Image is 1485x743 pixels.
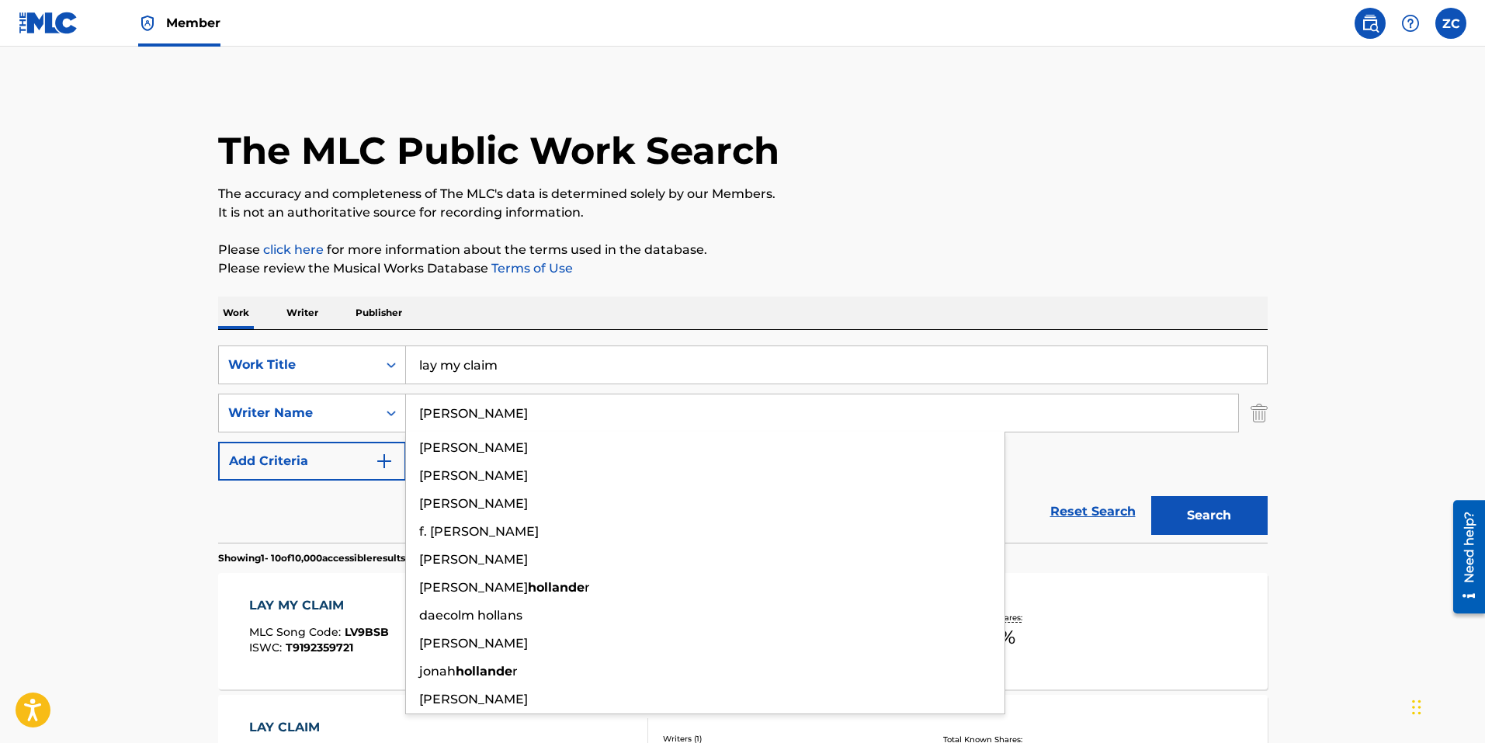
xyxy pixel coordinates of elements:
[351,297,407,329] p: Publisher
[419,468,528,483] span: [PERSON_NAME]
[218,259,1268,278] p: Please review the Musical Works Database
[218,551,474,565] p: Showing 1 - 10 of 10,000 accessible results (Total 681,098 )
[419,524,539,539] span: f. [PERSON_NAME]
[218,345,1268,543] form: Search Form
[166,14,220,32] span: Member
[218,185,1268,203] p: The accuracy and completeness of The MLC's data is determined solely by our Members.
[512,664,518,679] span: r
[419,440,528,455] span: [PERSON_NAME]
[218,127,779,174] h1: The MLC Public Work Search
[138,14,157,33] img: Top Rightsholder
[1442,494,1485,619] iframe: Resource Center
[1043,495,1143,529] a: Reset Search
[218,442,406,481] button: Add Criteria
[419,552,528,567] span: [PERSON_NAME]
[419,608,522,623] span: daecolm hollans
[419,664,456,679] span: jonah
[585,580,590,595] span: r
[249,625,345,639] span: MLC Song Code :
[488,261,573,276] a: Terms of Use
[1151,496,1268,535] button: Search
[1435,8,1466,39] div: User Menu
[1412,684,1421,731] div: Drag
[1361,14,1379,33] img: search
[249,641,286,654] span: ISWC :
[528,580,585,595] strong: hollande
[419,636,528,651] span: [PERSON_NAME]
[1251,394,1268,432] img: Delete Criterion
[218,573,1268,689] a: LAY MY CLAIMMLC Song Code:LV9BSBISWC:T9192359721 HoldWriters (5)[PERSON_NAME], [PERSON_NAME], [PE...
[1355,8,1386,39] a: Public Search
[1395,8,1426,39] div: Help
[419,496,528,511] span: [PERSON_NAME]
[249,718,387,737] div: LAY CLAIM
[419,580,528,595] span: [PERSON_NAME]
[375,452,394,470] img: 9d2ae6d4665cec9f34b9.svg
[218,203,1268,222] p: It is not an authoritative source for recording information.
[218,297,254,329] p: Work
[228,356,368,374] div: Work Title
[345,625,389,639] span: LV9BSB
[249,596,389,615] div: LAY MY CLAIM
[419,692,528,707] span: [PERSON_NAME]
[282,297,323,329] p: Writer
[456,664,512,679] strong: hollande
[1407,668,1485,743] iframe: Chat Widget
[228,404,368,422] div: Writer Name
[1401,14,1420,33] img: help
[286,641,353,654] span: T9192359721
[263,242,324,257] a: click here
[218,241,1268,259] p: Please for more information about the terms used in the database.
[19,12,78,34] img: MLC Logo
